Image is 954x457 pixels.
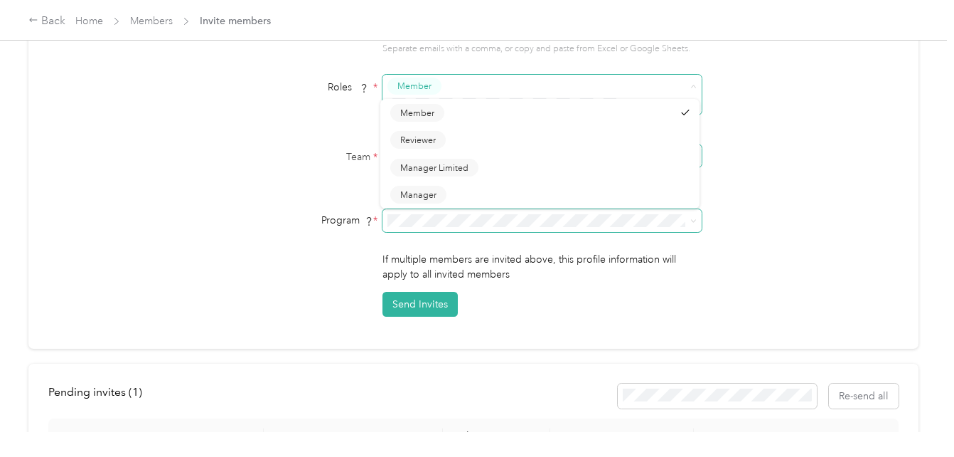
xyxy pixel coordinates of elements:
span: Manager [400,189,436,201]
p: Separate emails with a comma, or copy and paste from Excel or Google Sheets. [382,43,702,56]
th: Team Name [264,419,443,454]
a: Members [130,15,173,27]
th: Program [550,419,694,454]
span: ( 1 ) [129,385,142,399]
th: Name [48,419,264,454]
span: Roles [323,76,373,98]
button: Member [390,104,444,122]
span: Reviewer [400,134,436,147]
span: Invite members [200,14,271,28]
span: Member [397,80,432,93]
label: Team [200,149,377,164]
a: Home [75,15,103,27]
button: Manager Limited [390,159,478,177]
span: Member [400,106,434,119]
span: Pending invites [48,385,142,399]
div: Resend all invitations [618,384,899,409]
button: Reviewer [390,131,446,149]
div: left-menu [48,384,152,409]
button: Member [387,78,441,95]
span: Manager Limited [400,161,468,174]
button: Manager [390,186,446,204]
div: info-bar [48,384,899,409]
iframe: Everlance-gr Chat Button Frame [874,377,954,457]
button: Re-send all [829,384,899,409]
th: Roles [443,419,550,454]
div: Back [28,13,65,30]
div: Program [200,213,377,228]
